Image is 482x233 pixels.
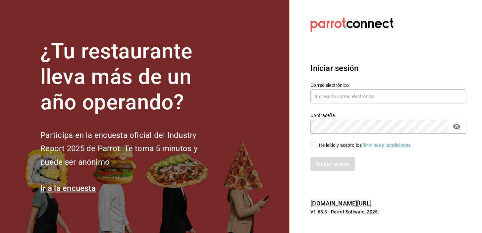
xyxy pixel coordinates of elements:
font: Iniciar sesión [310,64,358,73]
font: He leído y acepto los [319,143,362,148]
a: Ir a la encuesta [40,184,96,193]
font: V1.68.3 - Parrot Software, 2025. [310,209,379,214]
a: Términos y condiciones. [362,143,412,148]
font: Correo electrónico [310,83,348,88]
a: [DOMAIN_NAME][URL] [310,200,371,207]
font: Contraseña [310,113,335,118]
input: Ingresa tu correo electrónico [310,89,466,103]
font: Participa en la encuesta oficial del Industry Report 2025 de Parrot. Te toma 5 minutos y puede se... [40,131,197,167]
font: ¿Tu restaurante lleva más de un año operando? [40,39,192,115]
button: campo de contraseña [451,121,462,132]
